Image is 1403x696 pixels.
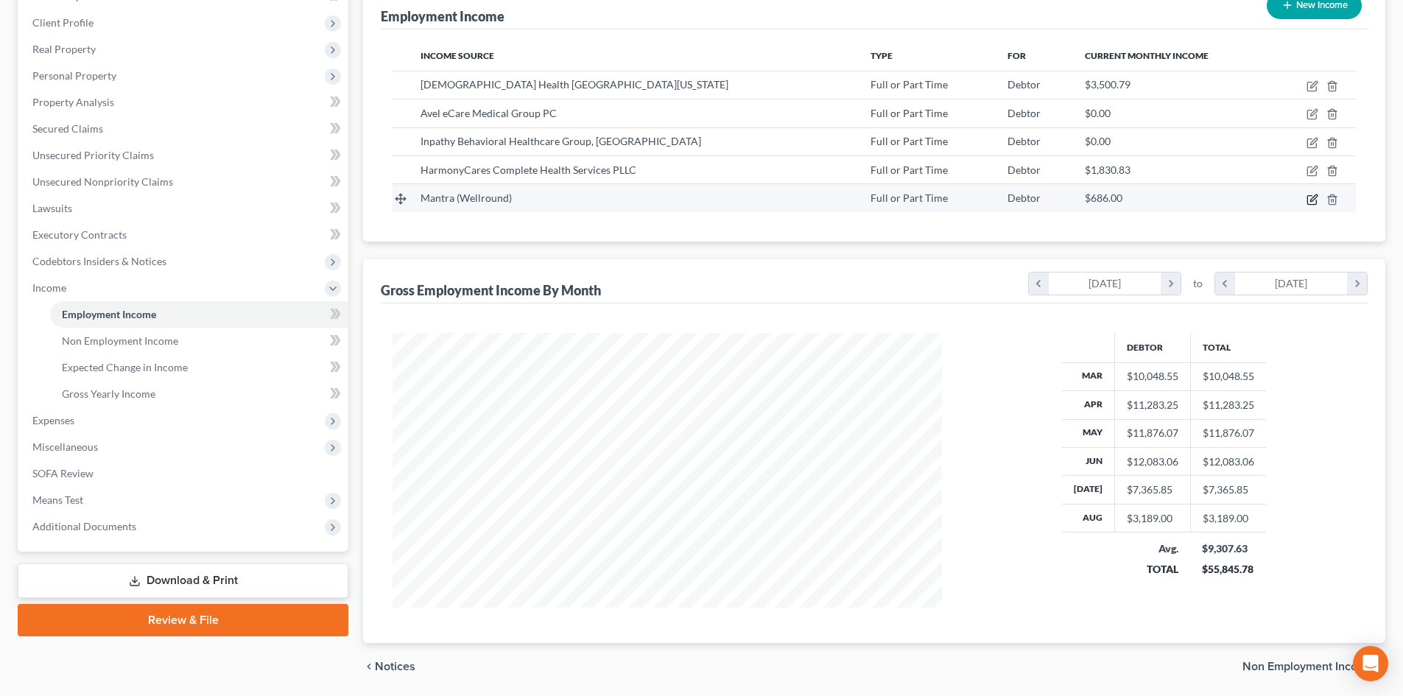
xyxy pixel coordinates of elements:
[1347,273,1367,295] i: chevron_right
[1193,276,1203,291] span: to
[1190,391,1266,419] td: $11,283.25
[32,520,136,532] span: Additional Documents
[1126,541,1178,556] div: Avg.
[1114,333,1190,362] th: Debtor
[1353,646,1388,681] div: Open Intercom Messenger
[1161,273,1181,295] i: chevron_right
[32,149,154,161] span: Unsecured Priority Claims
[1127,369,1178,384] div: $10,048.55
[1062,391,1115,419] th: Apr
[1008,191,1041,204] span: Debtor
[1085,78,1131,91] span: $3,500.79
[871,164,948,176] span: Full or Part Time
[32,43,96,55] span: Real Property
[1062,448,1115,476] th: Jun
[381,281,601,299] div: Gross Employment Income By Month
[1008,107,1041,119] span: Debtor
[32,175,173,188] span: Unsecured Nonpriority Claims
[32,96,114,108] span: Property Analysis
[1085,164,1131,176] span: $1,830.83
[1127,426,1178,440] div: $11,876.07
[32,493,83,506] span: Means Test
[1085,50,1209,61] span: Current Monthly Income
[32,255,166,267] span: Codebtors Insiders & Notices
[1190,362,1266,390] td: $10,048.55
[1242,661,1374,672] span: Non Employment Income
[1190,476,1266,504] td: $7,365.85
[871,191,948,204] span: Full or Part Time
[421,78,728,91] span: [DEMOGRAPHIC_DATA] Health [GEOGRAPHIC_DATA][US_STATE]
[363,661,375,672] i: chevron_left
[1202,562,1254,577] div: $55,845.78
[1029,273,1049,295] i: chevron_left
[1008,78,1041,91] span: Debtor
[1062,504,1115,532] th: Aug
[421,50,494,61] span: Income Source
[1126,562,1178,577] div: TOTAL
[32,228,127,241] span: Executory Contracts
[50,354,348,381] a: Expected Change in Income
[1049,273,1161,295] div: [DATE]
[1127,454,1178,469] div: $12,083.06
[21,169,348,195] a: Unsecured Nonpriority Claims
[32,122,103,135] span: Secured Claims
[421,135,701,147] span: Inpathy Behavioral Healthcare Group, [GEOGRAPHIC_DATA]
[21,195,348,222] a: Lawsuits
[871,78,948,91] span: Full or Part Time
[18,563,348,598] a: Download & Print
[1215,273,1235,295] i: chevron_left
[1008,135,1041,147] span: Debtor
[1127,482,1178,497] div: $7,365.85
[50,301,348,328] a: Employment Income
[1008,50,1026,61] span: For
[421,107,557,119] span: Avel eCare Medical Group PC
[375,661,415,672] span: Notices
[421,191,512,204] span: Mantra (Wellround)
[871,135,948,147] span: Full or Part Time
[1242,661,1385,672] button: Non Employment Income chevron_right
[32,414,74,426] span: Expenses
[32,69,116,82] span: Personal Property
[21,222,348,248] a: Executory Contracts
[62,308,156,320] span: Employment Income
[32,467,94,479] span: SOFA Review
[32,202,72,214] span: Lawsuits
[1085,135,1111,147] span: $0.00
[32,440,98,453] span: Miscellaneous
[1085,107,1111,119] span: $0.00
[1235,273,1348,295] div: [DATE]
[1190,448,1266,476] td: $12,083.06
[1190,419,1266,447] td: $11,876.07
[1127,398,1178,412] div: $11,283.25
[21,142,348,169] a: Unsecured Priority Claims
[1202,541,1254,556] div: $9,307.63
[21,460,348,487] a: SOFA Review
[871,107,948,119] span: Full or Part Time
[1062,476,1115,504] th: [DATE]
[381,7,504,25] div: Employment Income
[1085,191,1122,204] span: $686.00
[21,89,348,116] a: Property Analysis
[21,116,348,142] a: Secured Claims
[62,361,188,373] span: Expected Change in Income
[32,16,94,29] span: Client Profile
[1127,511,1178,526] div: $3,189.00
[32,281,66,294] span: Income
[871,50,893,61] span: Type
[363,661,415,672] button: chevron_left Notices
[1190,333,1266,362] th: Total
[1190,504,1266,532] td: $3,189.00
[18,604,348,636] a: Review & File
[1062,419,1115,447] th: May
[421,164,636,176] span: HarmonyCares Complete Health Services PLLC
[62,334,178,347] span: Non Employment Income
[50,328,348,354] a: Non Employment Income
[1062,362,1115,390] th: Mar
[1008,164,1041,176] span: Debtor
[50,381,348,407] a: Gross Yearly Income
[62,387,155,400] span: Gross Yearly Income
